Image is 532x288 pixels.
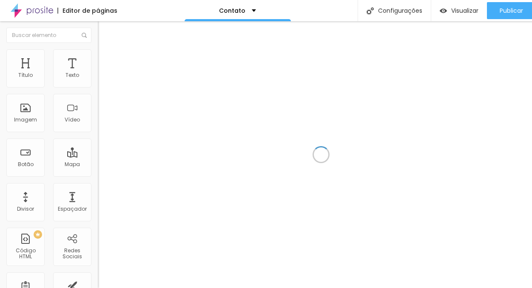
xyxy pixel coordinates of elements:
div: Título [18,72,33,78]
input: Buscar elemento [6,28,91,43]
div: Código HTML [9,248,42,260]
img: Icone [82,33,87,38]
span: Publicar [500,7,523,14]
span: Visualizar [451,7,478,14]
div: Divisor [17,206,34,212]
div: Botão [18,161,34,167]
div: Editor de páginas [57,8,117,14]
div: Imagem [14,117,37,123]
p: Contato [219,8,245,14]
div: Texto [65,72,79,78]
div: Redes Sociais [55,248,89,260]
div: Mapa [65,161,80,167]
div: Vídeo [65,117,80,123]
div: Espaçador [58,206,87,212]
button: Visualizar [431,2,487,19]
img: view-1.svg [440,7,447,14]
img: Icone [367,7,374,14]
